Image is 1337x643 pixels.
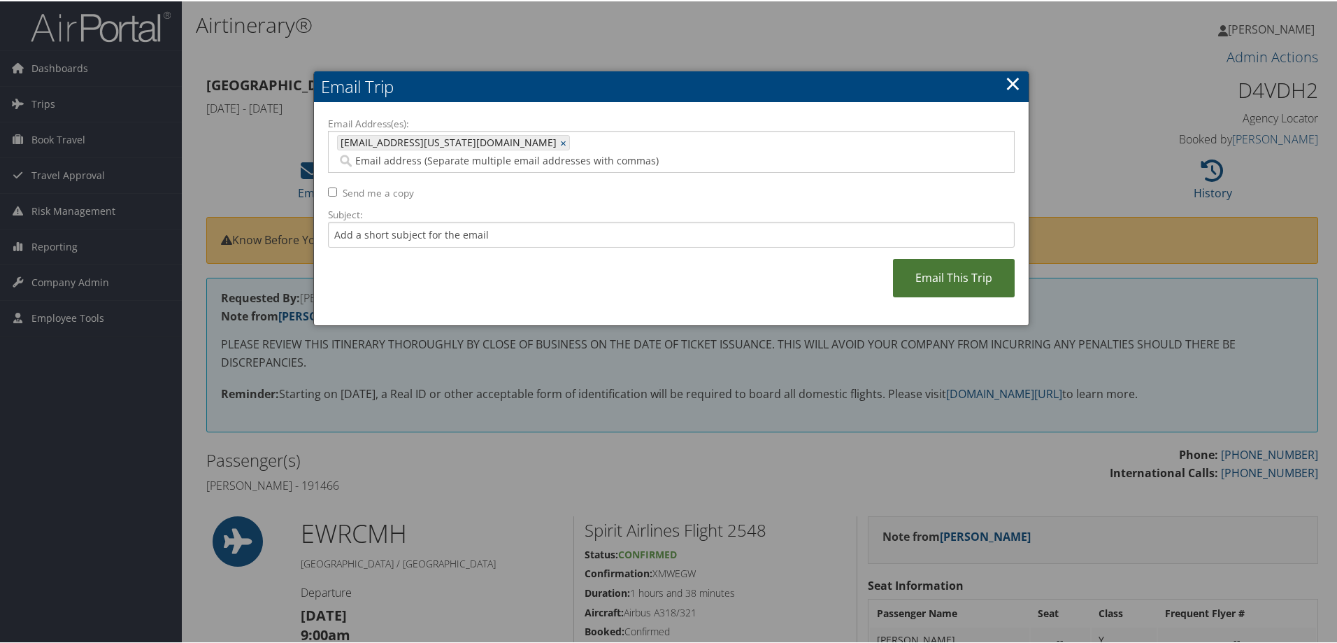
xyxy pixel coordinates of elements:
label: Email Address(es): [328,115,1015,129]
input: Email address (Separate multiple email addresses with commas) [337,153,883,167]
input: Add a short subject for the email [328,220,1015,246]
a: × [1005,68,1021,96]
label: Send me a copy [343,185,414,199]
label: Subject: [328,206,1015,220]
span: [EMAIL_ADDRESS][US_STATE][DOMAIN_NAME] [338,134,557,148]
a: × [560,134,569,148]
a: Email This Trip [893,257,1015,296]
h2: Email Trip [314,70,1029,101]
